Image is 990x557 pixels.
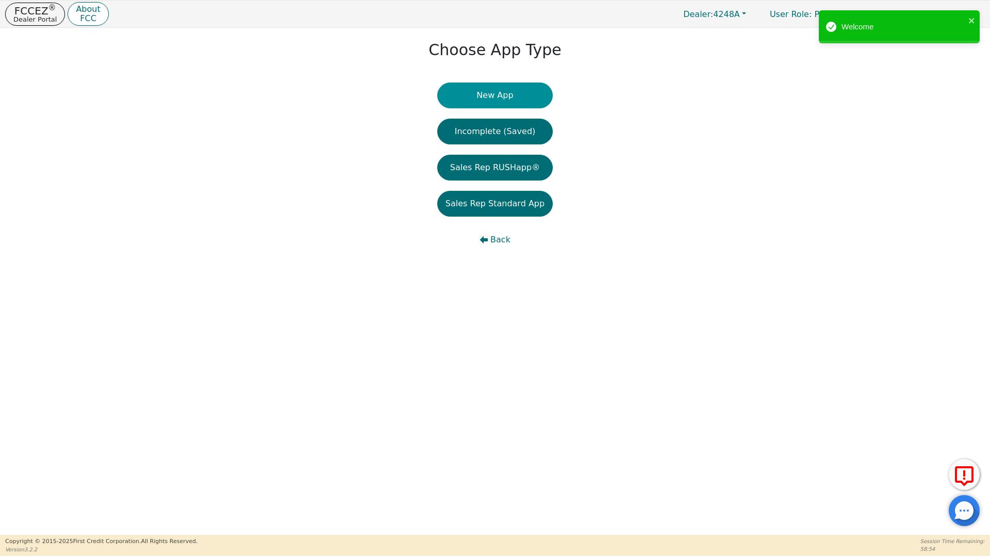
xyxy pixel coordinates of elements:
h1: Choose App Type [428,41,561,59]
button: Report Error to FCC [949,459,980,490]
button: New App [437,83,553,108]
button: Sales Rep RUSHapp® [437,155,553,181]
sup: ® [48,3,56,12]
button: Dealer:4248A [672,6,757,22]
span: All Rights Reserved. [141,538,197,545]
button: Back [437,227,553,253]
p: FCC [76,14,100,23]
span: 4248A [683,9,740,19]
span: User Role : [770,9,812,19]
p: Dealer Portal [13,16,57,23]
button: AboutFCC [68,2,108,26]
p: Version 3.2.2 [5,546,197,553]
button: Incomplete (Saved) [437,119,553,144]
p: Primary [760,4,856,24]
button: Sales Rep Standard App [437,191,553,217]
p: 58:54 [920,545,985,553]
p: Session Time Remaining: [920,537,985,545]
p: About [76,5,100,13]
button: FCCEZ®Dealer Portal [5,3,65,26]
p: Copyright © 2015- 2025 First Credit Corporation. [5,537,197,546]
p: FCCEZ [13,6,57,16]
span: Back [490,234,510,246]
div: Welcome [841,21,965,33]
button: 4248A:[PERSON_NAME] [859,6,985,22]
a: User Role: Primary [760,4,856,24]
span: Dealer: [683,9,713,19]
button: close [968,14,976,26]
